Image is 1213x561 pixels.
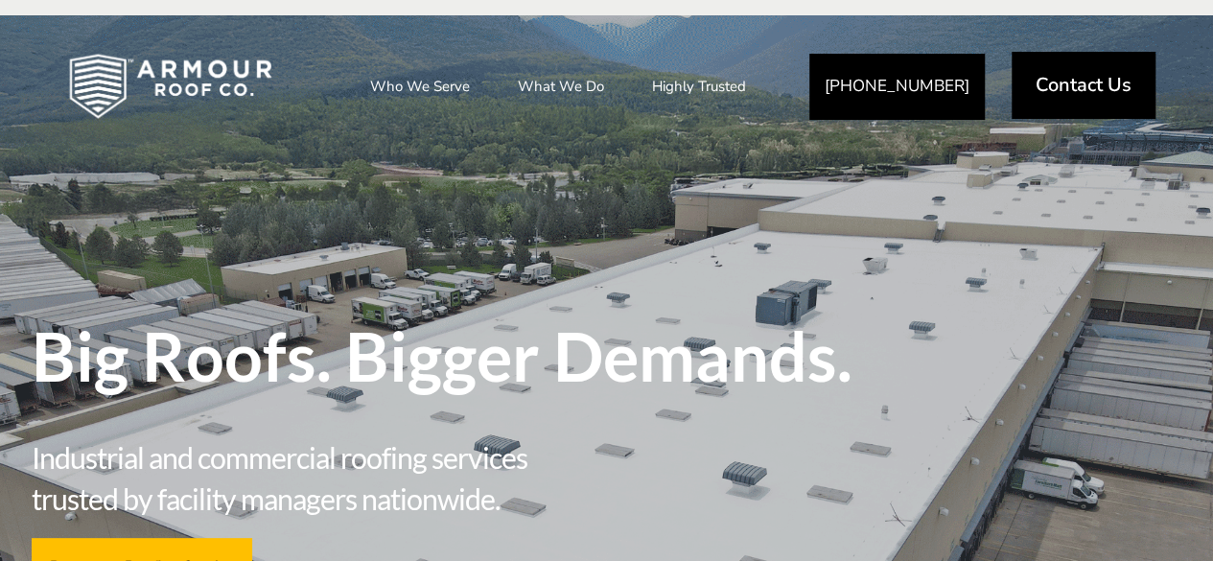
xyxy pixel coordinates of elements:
[499,62,623,110] a: What We Do
[32,322,1182,389] span: Big Roofs. Bigger Demands.
[351,62,489,110] a: Who We Serve
[32,437,607,519] span: Industrial and commercial roofing services trusted by facility managers nationwide.
[1012,52,1155,119] a: Contact Us
[38,38,303,134] img: Industrial and Commercial Roofing Company | Armour Roof Co.
[1036,76,1131,95] span: Contact Us
[809,54,985,120] a: [PHONE_NUMBER]
[633,62,765,110] a: Highly Trusted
